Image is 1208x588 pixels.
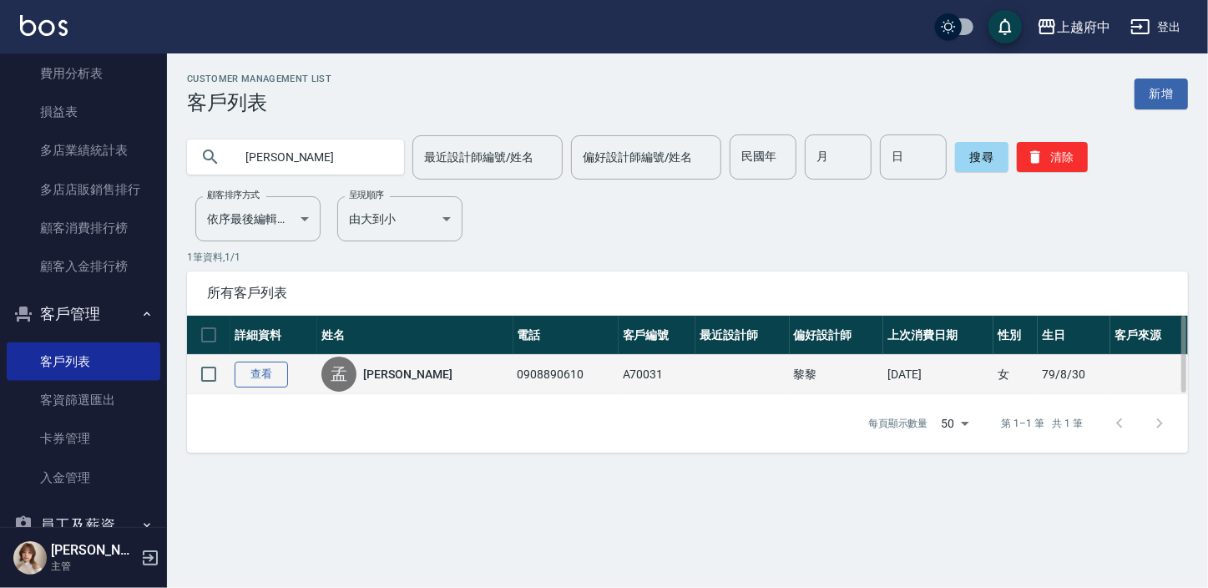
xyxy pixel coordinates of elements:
[187,91,331,114] h3: 客戶列表
[513,316,619,355] th: 電話
[13,541,47,575] img: Person
[695,316,789,355] th: 最近設計師
[993,355,1038,394] td: 女
[868,416,928,431] p: 每頁顯示數量
[513,355,619,394] td: 0908890610
[1124,12,1188,43] button: 登出
[230,316,317,355] th: 詳細資料
[935,401,975,446] div: 50
[207,285,1168,302] span: 所有客戶列表
[1030,10,1117,44] button: 上越府中
[321,357,356,392] div: 孟
[234,134,391,180] input: 搜尋關鍵字
[619,355,696,394] td: A70031
[235,362,288,388] a: 查看
[883,355,993,394] td: [DATE]
[20,15,68,36] img: Logo
[955,142,1008,172] button: 搜尋
[1038,355,1110,394] td: 79/8/30
[7,54,160,93] a: 費用分析表
[7,459,160,497] a: 入金管理
[883,316,993,355] th: 上次消費日期
[317,316,513,355] th: 姓名
[187,250,1188,265] p: 1 筆資料, 1 / 1
[207,189,260,201] label: 顧客排序方式
[7,419,160,458] a: 卡券管理
[790,316,883,355] th: 偏好設計師
[7,381,160,419] a: 客資篩選匯出
[187,73,331,84] h2: Customer Management List
[7,131,160,170] a: 多店業績統計表
[7,342,160,381] a: 客戶列表
[7,209,160,247] a: 顧客消費排行榜
[337,196,462,241] div: 由大到小
[1038,316,1110,355] th: 生日
[51,542,136,559] h5: [PERSON_NAME]
[349,189,384,201] label: 呈現順序
[7,93,160,131] a: 損益表
[993,316,1038,355] th: 性別
[7,504,160,547] button: 員工及薪資
[1002,416,1083,431] p: 第 1–1 筆 共 1 筆
[988,10,1022,43] button: save
[1110,316,1188,355] th: 客戶來源
[790,355,883,394] td: 黎黎
[7,247,160,286] a: 顧客入金排行榜
[1057,17,1110,38] div: 上越府中
[1017,142,1088,172] button: 清除
[363,366,452,383] a: [PERSON_NAME]
[1135,79,1188,109] a: 新增
[7,292,160,336] button: 客戶管理
[7,170,160,209] a: 多店店販銷售排行
[195,196,321,241] div: 依序最後編輯時間
[619,316,696,355] th: 客戶編號
[51,559,136,574] p: 主管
